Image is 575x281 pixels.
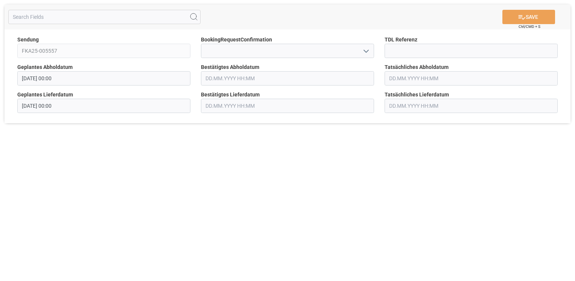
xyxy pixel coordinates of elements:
span: TDL Referenz [385,36,417,44]
input: DD.MM.YYYY HH:MM [17,99,190,113]
span: Sendung [17,36,39,44]
span: Geplantes Abholdatum [17,63,73,71]
input: DD.MM.YYYY HH:MM [17,71,190,86]
input: DD.MM.YYYY HH:MM [385,99,558,113]
button: open menu [360,45,371,57]
input: DD.MM.YYYY HH:MM [201,99,374,113]
span: Ctrl/CMD + S [519,24,540,29]
span: Geplantes Lieferdatum [17,91,73,99]
span: Tatsächliches Lieferdatum [385,91,449,99]
span: Tatsächliches Abholdatum [385,63,449,71]
span: Bestätigtes Abholdatum [201,63,259,71]
input: DD.MM.YYYY HH:MM [201,71,374,86]
input: Search Fields [8,10,201,24]
input: DD.MM.YYYY HH:MM [385,71,558,86]
span: BookingRequestConfirmation [201,36,272,44]
button: SAVE [502,10,555,24]
span: Bestätigtes Lieferdatum [201,91,260,99]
